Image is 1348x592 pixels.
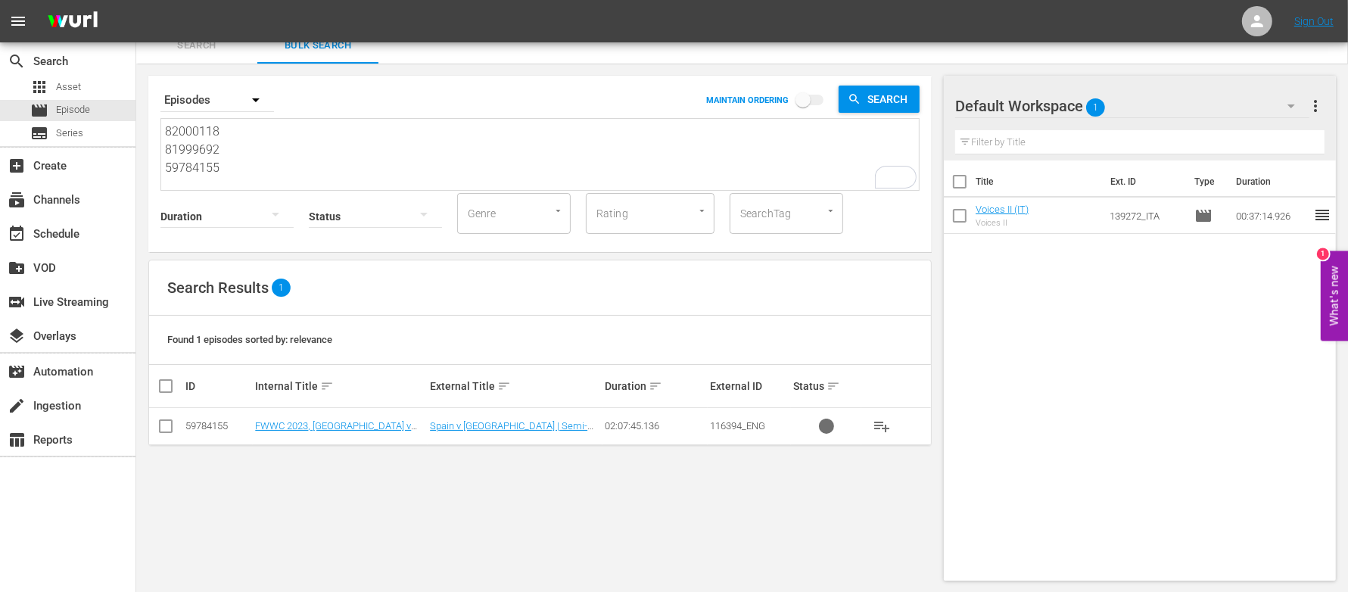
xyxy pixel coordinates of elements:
div: 59784155 [185,420,251,432]
span: Create [8,157,26,175]
span: VOD [8,259,26,277]
span: Search [8,52,26,70]
span: menu [9,12,27,30]
span: sort [497,379,511,393]
span: Asset [56,79,81,95]
span: Series [56,126,83,141]
span: Episode [1194,207,1213,225]
span: relevance [290,334,332,345]
a: FWWC 2023, [GEOGRAPHIC_DATA] v [GEOGRAPHIC_DATA] (EN) new [255,420,417,443]
span: Search [145,37,248,55]
div: Default Workspace [955,85,1309,127]
span: Found 1 episodes sorted by: [167,334,332,345]
td: 139272_ITA [1104,198,1188,234]
button: Search [839,86,920,113]
div: Status [793,377,858,395]
div: External Title [430,377,600,395]
div: External ID [710,380,789,392]
span: Episode [30,101,48,120]
span: Live Streaming [8,293,26,311]
th: Ext. ID [1101,160,1185,203]
span: Episode [56,102,90,117]
th: Type [1185,160,1227,203]
span: sort [649,379,662,393]
span: reorder [1313,206,1331,224]
span: sort [320,379,334,393]
a: Spain v [GEOGRAPHIC_DATA] | Semi-finals | FIFA Women's World Cup Australia & [GEOGRAPHIC_DATA] 20... [430,420,599,466]
a: Voices II (IT) [976,204,1029,215]
span: Ingestion [8,397,26,415]
span: Reports [8,431,26,449]
span: 116394_ENG [710,420,765,432]
div: ID [185,380,251,392]
span: playlist_add [873,417,891,435]
div: Internal Title [255,377,425,395]
button: Open [823,204,838,218]
span: Schedule [8,225,26,243]
div: 1 [1317,248,1329,260]
span: Asset [30,78,48,96]
span: Series [30,124,48,142]
div: 02:07:45.136 [605,420,705,432]
button: Open Feedback Widget [1321,251,1348,341]
span: Search Results [167,279,269,297]
div: Voices II [976,218,1029,228]
span: Overlays [8,327,26,345]
p: MAINTAIN ORDERING [706,95,789,105]
th: Duration [1227,160,1318,203]
div: Duration [605,377,705,395]
th: Title [976,160,1101,203]
button: more_vert [1306,88,1325,124]
textarea: To enrich screen reader interactions, please activate Accessibility in Grammarly extension settings [165,123,919,192]
td: 00:37:14.926 [1230,198,1313,234]
button: Open [551,204,565,218]
span: Channels [8,191,26,209]
span: 1 [272,282,291,293]
span: 1 [1086,92,1105,123]
div: Episodes [160,79,274,121]
button: Open [695,204,709,218]
a: Sign Out [1294,15,1334,27]
img: ans4CAIJ8jUAAAAAAAAAAAAAAAAAAAAAAAAgQb4GAAAAAAAAAAAAAAAAAAAAAAAAJMjXAAAAAAAAAAAAAAAAAAAAAAAAgAT5G... [36,4,109,39]
span: Search [861,86,920,113]
span: more_vert [1306,97,1325,115]
span: Bulk Search [266,37,369,55]
span: sort [827,379,840,393]
span: Automation [8,363,26,381]
button: playlist_add [864,408,900,444]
